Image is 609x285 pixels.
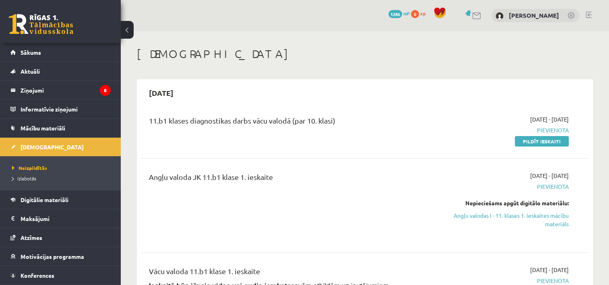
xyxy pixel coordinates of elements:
span: Aktuāli [21,68,40,75]
span: Atzīmes [21,234,42,241]
a: Mācību materiāli [10,119,111,137]
legend: Ziņojumi [21,81,111,99]
div: 11.b1 klases diagnostikas darbs vācu valodā (par 10. klasi) [149,115,425,130]
span: Sākums [21,49,41,56]
span: [DATE] - [DATE] [530,266,569,274]
span: 0 [411,10,419,18]
a: [DEMOGRAPHIC_DATA] [10,138,111,156]
a: 0 xp [411,10,429,17]
span: Neizpildītās [12,165,47,171]
img: Samanta Jākobsone [495,12,504,20]
span: mP [403,10,410,17]
a: Rīgas 1. Tālmācības vidusskola [9,14,73,34]
div: Vācu valoda 11.b1 klase 1. ieskaite [149,266,425,281]
span: Pievienota [437,182,569,191]
div: Angļu valoda JK 11.b1 klase 1. ieskaite [149,171,425,186]
a: Konferences [10,266,111,285]
legend: Maksājumi [21,209,111,228]
a: Pildīt ieskaiti [515,136,569,147]
span: [DEMOGRAPHIC_DATA] [21,143,84,151]
span: Pievienota [437,277,569,285]
span: [DATE] - [DATE] [530,171,569,180]
span: Konferences [21,272,54,279]
span: Mācību materiāli [21,124,65,132]
a: Angļu valodas I - 11. klases 1. ieskaites mācību materiāls [437,211,569,228]
a: Izlabotās [12,175,113,182]
span: Pievienota [437,126,569,134]
a: Maksājumi [10,209,111,228]
legend: Informatīvie ziņojumi [21,100,111,118]
a: Informatīvie ziņojumi [10,100,111,118]
h1: [DEMOGRAPHIC_DATA] [137,47,593,61]
a: Digitālie materiāli [10,190,111,209]
a: Motivācijas programma [10,247,111,266]
span: Izlabotās [12,175,36,182]
a: [PERSON_NAME] [509,11,559,19]
span: Motivācijas programma [21,253,84,260]
a: 1286 mP [388,10,410,17]
span: xp [420,10,425,17]
span: [DATE] - [DATE] [530,115,569,124]
h2: [DATE] [141,83,182,102]
a: Sākums [10,43,111,62]
a: Ziņojumi8 [10,81,111,99]
span: 1286 [388,10,402,18]
div: Nepieciešams apgūt digitālo materiālu: [437,199,569,207]
span: Digitālie materiāli [21,196,68,203]
i: 8 [100,85,111,96]
a: Neizpildītās [12,164,113,171]
a: Atzīmes [10,228,111,247]
a: Aktuāli [10,62,111,81]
